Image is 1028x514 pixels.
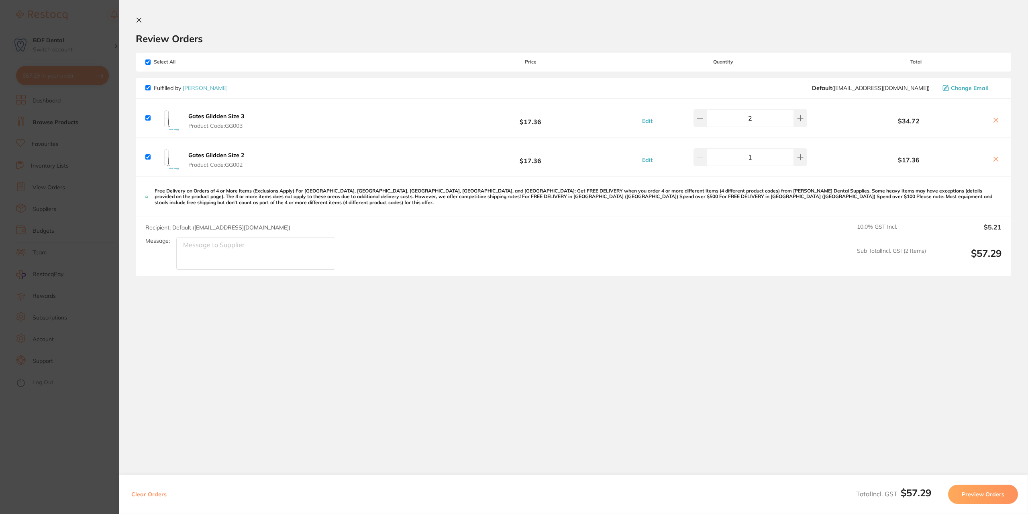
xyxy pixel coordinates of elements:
b: $17.36 [445,111,616,125]
output: $5.21 [932,223,1001,241]
button: Gates Glidden Size 3 Product Code:GG003 [186,113,247,129]
span: save@adamdental.com.au [812,85,930,91]
button: Clear Orders [129,485,169,504]
button: Preview Orders [948,485,1018,504]
b: Gates Glidden Size 2 [188,152,244,159]
b: $17.36 [445,149,616,164]
span: Price [445,59,616,65]
h2: Review Orders [136,33,1011,45]
span: Change Email [951,85,989,91]
span: Select All [145,59,226,65]
span: Product Code: GG002 [188,162,244,168]
img: bDRjMThuOA [154,144,179,170]
b: $57.29 [901,487,931,499]
button: Gates Glidden Size 2 Product Code:GG002 [186,152,247,168]
span: 10.0 % GST Incl. [857,223,926,241]
p: Free Delivery on Orders of 4 or More Items (Exclusions Apply) For [GEOGRAPHIC_DATA], [GEOGRAPHIC_... [155,188,1001,205]
output: $57.29 [932,248,1001,270]
img: aXN5ODFmZA [154,105,179,131]
span: Total Incl. GST [856,490,931,498]
b: $17.36 [830,156,987,164]
a: [PERSON_NAME] [183,84,228,92]
span: Total [830,59,1001,65]
b: Gates Glidden Size 3 [188,113,244,120]
b: $34.72 [830,117,987,125]
p: Fulfilled by [154,85,228,91]
span: Product Code: GG003 [188,123,244,129]
b: Default [812,84,832,92]
span: Quantity [616,59,830,65]
button: Edit [640,117,655,125]
button: Edit [640,156,655,164]
button: Change Email [940,84,1001,92]
label: Message: [145,238,170,244]
span: Recipient: Default ( [EMAIL_ADDRESS][DOMAIN_NAME] ) [145,224,290,231]
span: Sub Total Incl. GST ( 2 Items) [857,248,926,270]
